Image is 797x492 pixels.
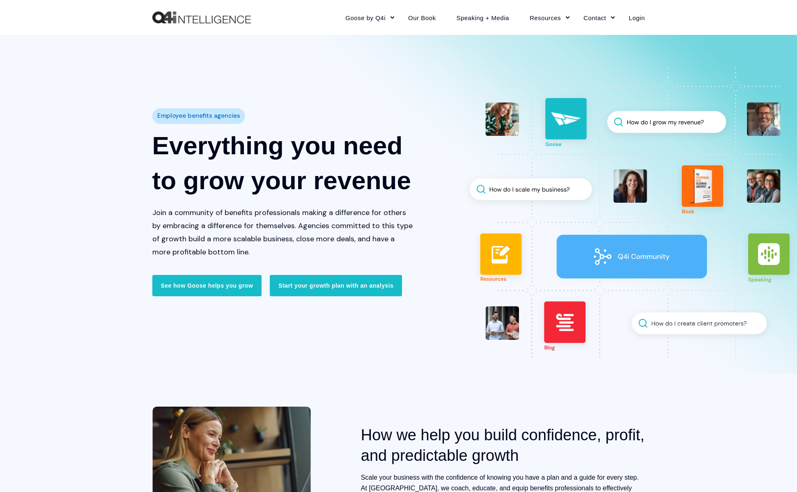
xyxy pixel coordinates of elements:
a: Back to Home [152,11,251,24]
p: Join a community of benefits professionals making a difference for others by embracing a differen... [152,206,413,259]
a: See how Goose helps you grow [152,275,262,296]
h2: How we help you build confidence, profit, and predictable growth [361,425,645,466]
img: Q4intelligence, LLC logo [152,11,251,24]
span: Employee benefits agencies [157,110,240,122]
h1: Everything you need to grow your revenue [152,128,413,198]
a: Start your growth plan with an analysis [270,275,402,296]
